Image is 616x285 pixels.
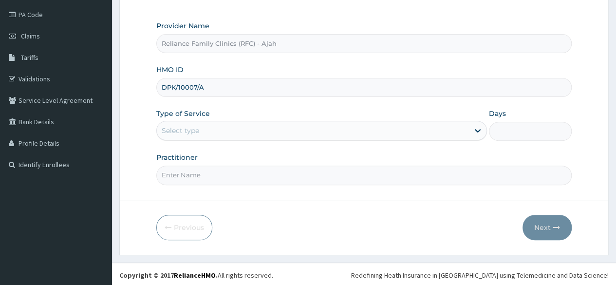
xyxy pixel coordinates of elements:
a: RelianceHMO [174,271,216,280]
span: Tariffs [21,53,38,62]
button: Next [523,215,572,240]
label: Type of Service [156,109,210,118]
label: Practitioner [156,152,198,162]
input: Enter Name [156,166,572,185]
span: Claims [21,32,40,40]
label: Days [489,109,506,118]
input: Enter HMO ID [156,78,572,97]
div: Redefining Heath Insurance in [GEOGRAPHIC_DATA] using Telemedicine and Data Science! [351,270,609,280]
strong: Copyright © 2017 . [119,271,218,280]
div: Select type [162,126,199,135]
label: HMO ID [156,65,184,75]
button: Previous [156,215,212,240]
label: Provider Name [156,21,209,31]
